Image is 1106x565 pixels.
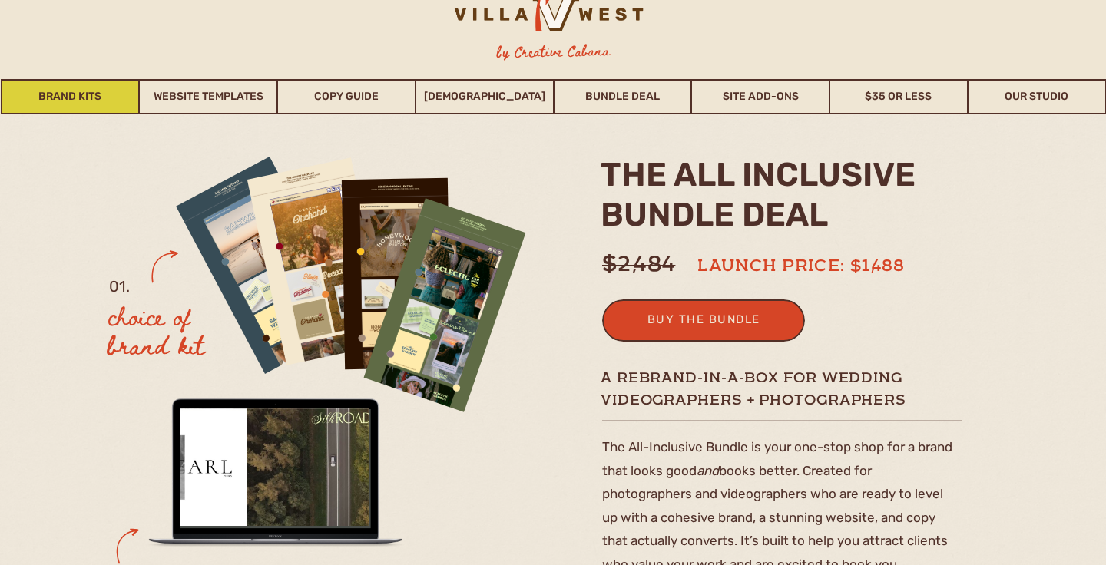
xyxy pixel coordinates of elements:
a: Bundle Deal [555,79,691,114]
h2: the ALL INCLUSIVE BUNDLE deal [601,155,953,244]
a: Our Studio [969,79,1105,114]
a: [DEMOGRAPHIC_DATA] [416,79,553,114]
a: Copy Guide [278,79,415,114]
strike: $2,484 [602,255,675,276]
i: and [697,463,719,478]
a: Brand Kits [2,79,139,114]
a: Site Add-Ons [692,79,829,114]
h3: by Creative Cabana [484,41,623,64]
h1: A rebrand-in-a-box for wedding videographers + photographers [601,368,966,409]
h2: 01. [109,274,134,307]
a: Website Templates [140,79,276,114]
h3: choice of brand kit [108,301,233,361]
a: buy the bundle [628,309,779,335]
h1: launch price: $1,488 [697,253,932,273]
a: $35 or Less [830,79,967,114]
